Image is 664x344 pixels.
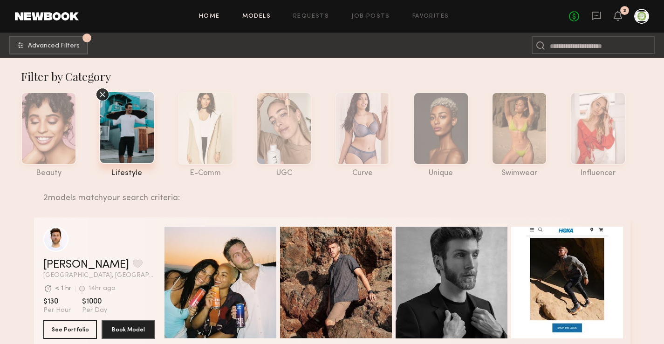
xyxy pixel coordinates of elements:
div: e-comm [178,169,233,177]
span: $130 [43,297,71,306]
span: Advanced Filters [28,43,80,49]
div: UGC [256,169,312,177]
span: Per Hour [43,306,71,315]
div: beauty [21,169,76,177]
div: influencer [570,169,626,177]
a: Job Posts [351,13,390,20]
a: Favorites [412,13,449,20]
span: Per Day [82,306,107,315]
div: Filter by Category [21,69,652,84]
span: [GEOGRAPHIC_DATA], [GEOGRAPHIC_DATA] [43,272,155,279]
div: 2 models match your search criteria: [43,183,623,202]
div: lifestyle [99,169,155,177]
a: [PERSON_NAME] [43,259,129,270]
div: unique [413,169,469,177]
div: 14hr ago [89,285,116,292]
span: 11 [85,36,89,40]
div: swimwear [492,169,547,177]
button: Book Model [102,320,155,339]
span: $1000 [82,297,107,306]
a: Requests [293,13,329,20]
a: Home [199,13,220,20]
div: curve [335,169,390,177]
a: Models [242,13,271,20]
button: 11Advanced Filters [9,36,88,54]
button: See Portfolio [43,320,97,339]
div: < 1 hr [55,285,71,292]
div: 2 [623,8,626,13]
